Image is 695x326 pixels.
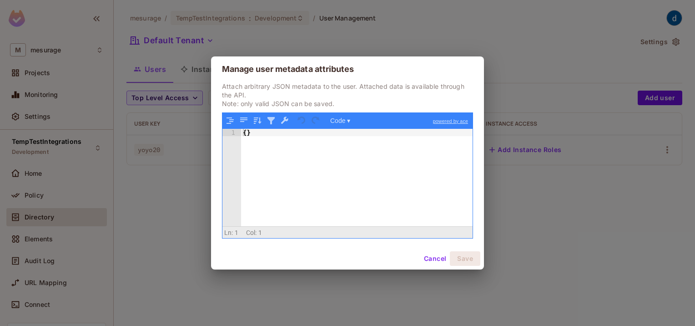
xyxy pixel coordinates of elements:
button: Cancel [420,251,450,266]
span: 1 [258,229,262,236]
h2: Manage user metadata attributes [211,56,484,82]
button: Save [450,251,480,266]
button: Filter, sort, or transform contents [265,115,277,127]
button: Code ▾ [327,115,353,127]
a: powered by ace [428,113,473,129]
p: Attach arbitrary JSON metadata to the user. Attached data is available through the API. Note: onl... [222,82,473,108]
button: Sort contents [252,115,263,127]
span: 1 [235,229,238,236]
button: Format JSON data, with proper indentation and line feeds (Ctrl+I) [224,115,236,127]
button: Redo (Ctrl+Shift+Z) [310,115,322,127]
div: 1 [222,129,241,136]
button: Repair JSON: fix quotes and escape characters, remove comments and JSONP notation, turn JavaScrip... [279,115,291,127]
span: Ln: [224,229,233,236]
button: Compact JSON data, remove all whitespaces (Ctrl+Shift+I) [238,115,250,127]
button: Undo last action (Ctrl+Z) [296,115,308,127]
span: Col: [246,229,257,236]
